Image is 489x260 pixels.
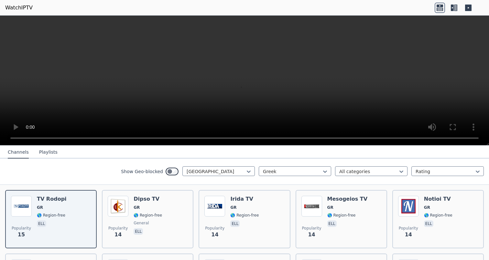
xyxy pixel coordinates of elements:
[327,220,337,227] p: ell
[134,205,140,210] span: GR
[39,146,58,159] button: Playlists
[8,146,29,159] button: Channels
[424,220,433,227] p: ell
[37,196,67,202] h6: TV Rodopi
[12,226,31,231] span: Popularity
[424,205,430,210] span: GR
[134,196,162,202] h6: Dipso TV
[134,228,143,235] p: ell
[327,196,367,202] h6: Mesogeios TV
[108,226,128,231] span: Popularity
[327,205,333,210] span: GR
[424,213,452,218] span: 🌎 Region-free
[308,231,315,239] span: 14
[405,231,412,239] span: 14
[204,196,225,217] img: Irida TV
[302,226,321,231] span: Popularity
[399,226,418,231] span: Popularity
[114,231,122,239] span: 14
[230,213,259,218] span: 🌎 Region-free
[424,196,452,202] h6: Notioi TV
[18,231,25,239] span: 15
[108,196,128,217] img: Dipso TV
[134,213,162,218] span: 🌎 Region-free
[211,231,218,239] span: 14
[398,196,419,217] img: Notioi TV
[230,205,236,210] span: GR
[327,213,356,218] span: 🌎 Region-free
[205,226,224,231] span: Popularity
[37,205,43,210] span: GR
[11,196,32,217] img: TV Rodopi
[134,220,149,226] span: general
[121,168,163,175] label: Show Geo-blocked
[301,196,322,217] img: Mesogeios TV
[230,220,240,227] p: ell
[230,196,259,202] h6: Irida TV
[37,220,46,227] p: ell
[5,4,33,12] a: WatchIPTV
[37,213,65,218] span: 🌎 Region-free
